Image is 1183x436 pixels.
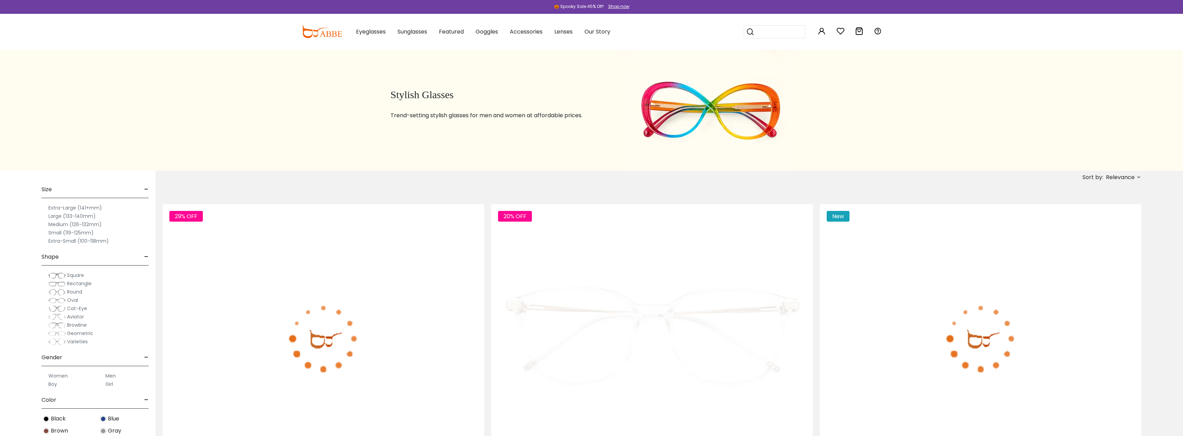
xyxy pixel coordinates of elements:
[67,272,84,279] span: Square
[41,349,62,366] span: Gender
[144,392,149,408] span: -
[391,111,605,120] p: Trend-setting stylish glasses for men and women at affordable prices.
[67,322,87,328] span: Browline
[391,89,605,101] h1: Stylish Glasses
[605,3,629,9] a: Shop now
[67,338,88,345] span: Varieties
[43,428,49,434] img: Brown
[608,3,629,10] div: Shop now
[48,297,66,304] img: Oval.png
[144,249,149,265] span: -
[48,204,102,212] label: Extra-Large (141+mm)
[41,392,56,408] span: Color
[48,237,109,245] label: Extra-Small (100-118mm)
[356,28,386,36] span: Eyeglasses
[48,372,68,380] label: Women
[67,288,82,295] span: Round
[41,181,52,198] span: Size
[48,229,94,237] label: Small (119-125mm)
[144,181,149,198] span: -
[48,305,66,312] img: Cat-Eye.png
[1082,173,1103,181] span: Sort by:
[584,28,610,36] span: Our Story
[67,297,78,304] span: Oval
[439,28,464,36] span: Featured
[105,380,113,388] label: Girl
[67,330,93,337] span: Geometric
[48,338,66,345] img: Varieties.png
[67,305,87,312] span: Cat-Eye
[48,322,66,329] img: Browline.png
[554,3,604,10] div: 🎃 Spooky Sale 45% Off!
[48,289,66,296] img: Round.png
[100,428,106,434] img: Gray
[41,249,59,265] span: Shape
[108,427,121,435] span: Gray
[48,380,57,388] label: Boy
[144,349,149,366] span: -
[510,28,543,36] span: Accessories
[48,272,66,279] img: Square.png
[397,28,427,36] span: Sunglasses
[51,427,68,435] span: Brown
[48,220,102,229] label: Medium (126-132mm)
[554,28,573,36] span: Lenses
[476,28,498,36] span: Goggles
[1106,171,1135,184] span: Relevance
[48,280,66,287] img: Rectangle.png
[169,211,203,222] span: 29% OFF
[105,372,116,380] label: Men
[67,280,92,287] span: Rectangle
[827,211,849,222] span: New
[301,26,342,38] img: abbeglasses.com
[51,415,66,423] span: Black
[100,416,106,422] img: Blue
[48,314,66,321] img: Aviator.png
[108,415,119,423] span: Blue
[498,211,532,222] span: 20% OFF
[48,212,96,220] label: Large (133-140mm)
[48,330,66,337] img: Geometric.png
[67,313,84,320] span: Aviator
[622,50,798,171] img: stylish glasses
[43,416,49,422] img: Black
